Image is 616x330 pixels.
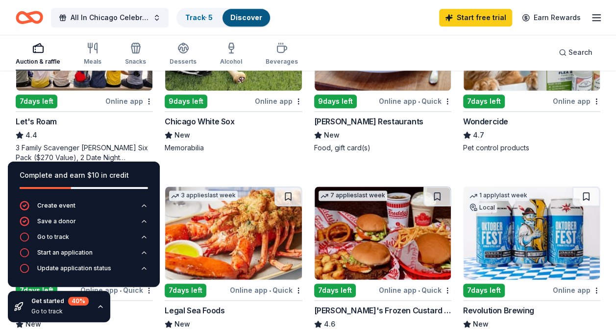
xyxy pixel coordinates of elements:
[20,263,148,279] button: Update application status
[169,190,238,201] div: 3 applies last week
[71,12,149,24] span: All In Chicago Celebration
[314,116,423,127] div: [PERSON_NAME] Restaurants
[314,143,451,153] div: Food, gift card(s)
[185,13,213,22] a: Track· 5
[220,38,242,71] button: Alcohol
[439,9,512,26] a: Start free trial
[553,284,600,296] div: Online app
[314,305,451,316] div: [PERSON_NAME]'s Frozen Custard & Steakburgers
[266,58,298,66] div: Beverages
[16,94,57,108] div: 7 days left
[170,58,197,66] div: Desserts
[551,43,600,62] button: Search
[464,187,600,280] img: Image for Revolution Brewing
[165,94,207,108] div: 9 days left
[463,305,534,316] div: Revolution Brewing
[16,143,153,163] div: 3 Family Scavenger [PERSON_NAME] Six Pack ($270 Value), 2 Date Night Scavenger [PERSON_NAME] Two ...
[324,318,335,330] span: 4.6
[568,47,592,58] span: Search
[20,216,148,232] button: Save a donor
[379,284,451,296] div: Online app Quick
[16,6,43,29] a: Home
[165,116,234,127] div: Chicago White Sox
[379,95,451,107] div: Online app Quick
[418,286,420,294] span: •
[174,318,190,330] span: New
[165,143,302,153] div: Memorabilia
[255,95,302,107] div: Online app
[473,129,484,141] span: 4.7
[230,13,262,22] a: Discover
[105,95,153,107] div: Online app
[463,94,505,108] div: 7 days left
[16,38,60,71] button: Auction & raffle
[174,129,190,141] span: New
[20,169,148,181] div: Complete and earn $10 in credit
[31,297,89,306] div: Get started
[16,116,57,127] div: Let's Roam
[37,217,76,225] div: Save a donor
[516,9,587,26] a: Earn Rewards
[125,38,146,71] button: Snacks
[16,58,60,66] div: Auction & raffle
[553,95,600,107] div: Online app
[84,38,101,71] button: Meals
[20,232,148,248] button: Go to track
[37,264,111,272] div: Update application status
[176,8,271,27] button: Track· 5Discover
[269,286,271,294] span: •
[165,305,224,316] div: Legal Sea Foods
[165,187,301,280] img: Image for Legal Sea Foods
[418,97,420,105] span: •
[84,58,101,66] div: Meals
[20,201,148,216] button: Create event
[170,38,197,71] button: Desserts
[463,116,508,127] div: Wondercide
[473,318,489,330] span: New
[220,58,242,66] div: Alcohol
[37,249,93,257] div: Start an application
[266,38,298,71] button: Beverages
[230,284,302,296] div: Online app Quick
[68,297,89,306] div: 40 %
[37,202,75,210] div: Create event
[319,190,387,201] div: 7 applies last week
[125,58,146,66] div: Snacks
[20,248,148,263] button: Start an application
[463,143,600,153] div: Pet control products
[324,129,340,141] span: New
[315,187,451,280] img: Image for Freddy's Frozen Custard & Steakburgers
[37,233,69,241] div: Go to track
[468,190,529,201] div: 1 apply last week
[314,94,357,108] div: 9 days left
[468,203,497,212] div: Local
[463,283,505,297] div: 7 days left
[25,129,37,141] span: 4.4
[31,307,89,315] div: Go to track
[314,283,356,297] div: 7 days left
[165,283,206,297] div: 7 days left
[51,8,169,27] button: All In Chicago Celebration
